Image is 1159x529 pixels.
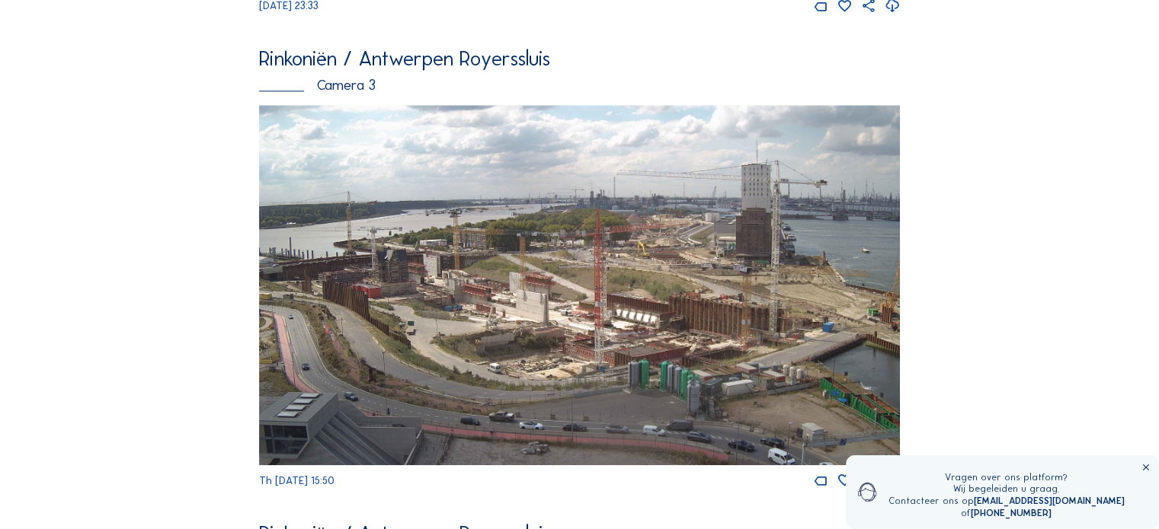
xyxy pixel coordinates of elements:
[888,471,1124,483] div: Vragen over ons platform?
[971,507,1052,518] a: [PHONE_NUMBER]
[259,78,900,93] div: Camera 3
[973,495,1124,506] a: [EMAIL_ADDRESS][DOMAIN_NAME]
[259,48,900,69] div: Rinkoniën / Antwerpen Royerssluis
[259,474,335,487] span: Th [DATE] 15:50
[888,483,1124,495] div: Wij begeleiden u graag.
[888,495,1124,507] div: Contacteer ons op
[888,507,1124,519] div: of
[259,105,900,465] img: Image
[858,471,877,514] img: operator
